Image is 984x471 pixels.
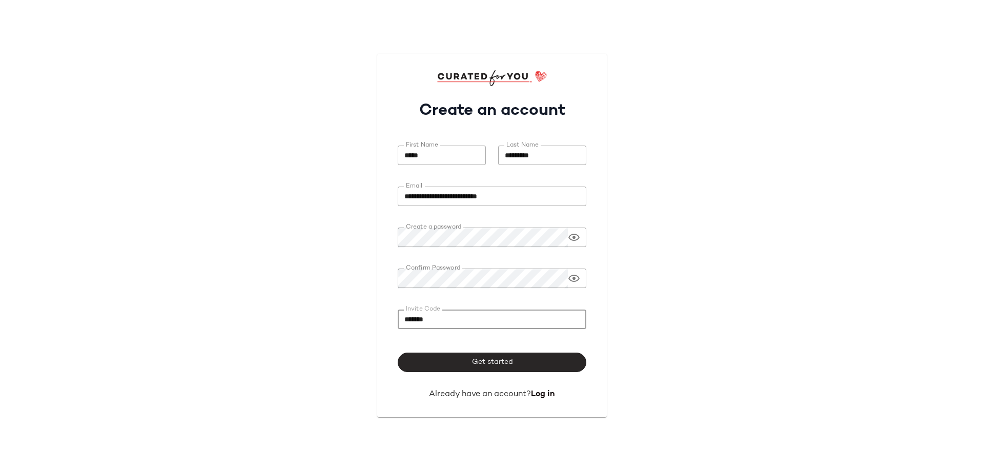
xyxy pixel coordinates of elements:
[398,353,586,372] button: Get started
[471,358,512,366] span: Get started
[398,86,586,129] h1: Create an account
[531,390,555,399] a: Log in
[429,390,531,399] span: Already have an account?
[437,70,547,86] img: cfy_login_logo.DGdB1djN.svg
